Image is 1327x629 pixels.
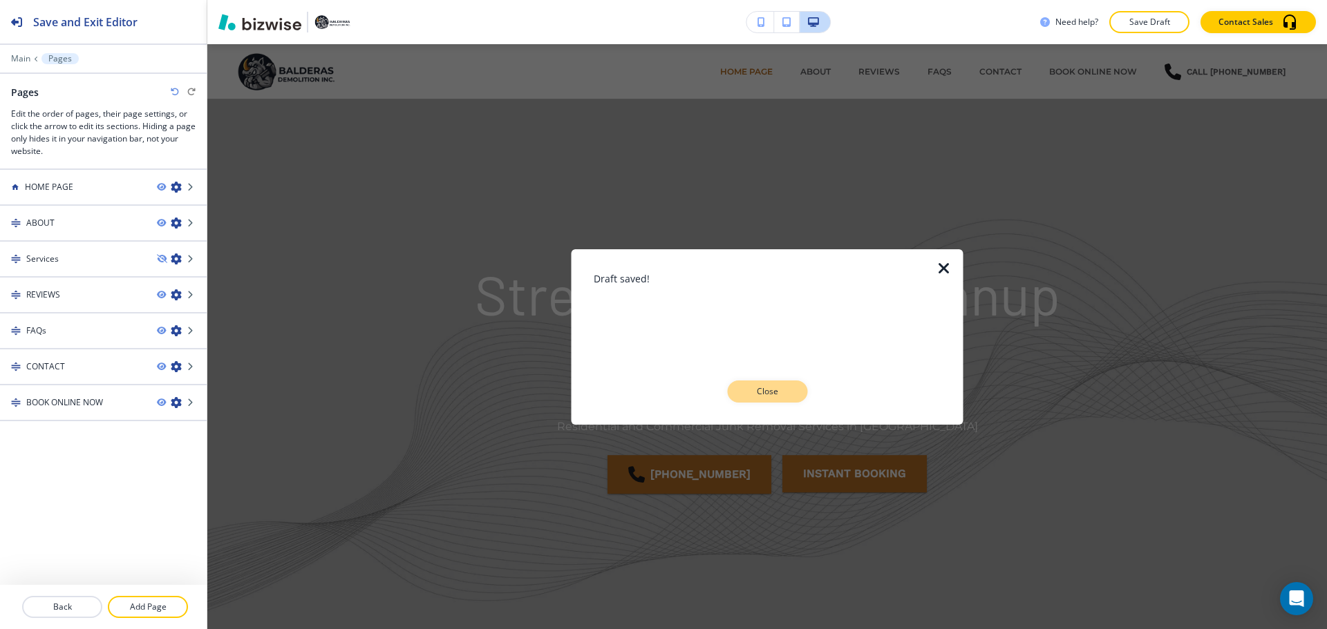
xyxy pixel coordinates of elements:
[11,108,196,157] h3: Edit the order of pages, their page settings, or click the arrow to edit its sections. Hiding a p...
[1280,582,1313,615] div: Open Intercom Messenger
[26,396,103,409] h4: BOOK ONLINE NOW
[48,54,72,64] p: Pages
[33,14,138,30] h2: Save and Exit Editor
[11,326,21,336] img: Drag
[11,85,39,99] h2: Pages
[109,601,187,613] p: Add Page
[26,289,60,301] h4: REVIEWS
[41,53,79,64] button: Pages
[22,596,102,618] button: Back
[1127,16,1171,28] p: Save Draft
[727,380,807,403] button: Close
[1201,11,1316,33] button: Contact Sales
[26,360,65,373] h4: CONTACT
[218,14,301,30] img: Bizwise Logo
[1218,16,1273,28] p: Contact Sales
[11,218,21,228] img: Drag
[26,325,46,337] h4: FAQs
[11,290,21,300] img: Drag
[11,398,21,407] img: Drag
[314,14,351,30] img: Your Logo
[11,54,30,64] button: Main
[23,601,101,613] p: Back
[594,271,941,285] h3: Draft saved!
[11,362,21,371] img: Drag
[26,217,55,229] h4: ABOUT
[108,596,188,618] button: Add Page
[25,181,73,193] h4: HOME PAGE
[745,385,789,398] p: Close
[11,254,21,264] img: Drag
[1109,11,1189,33] button: Save Draft
[1055,16,1098,28] h3: Need help?
[26,253,59,265] h4: Services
